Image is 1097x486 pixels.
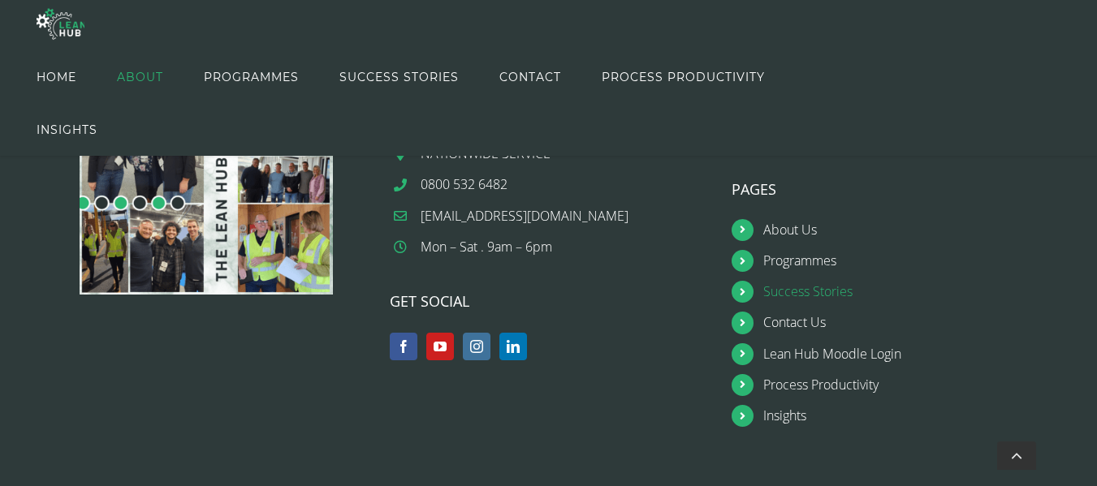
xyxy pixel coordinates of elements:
span: PROGRAMMES [204,41,299,114]
a: Facebook [390,333,417,360]
h4: PAGES [732,182,1049,196]
span: HOME [37,41,76,114]
a: Lean Hub Moodle Login [763,343,1050,365]
a: PROCESS PRODUCTIVITY [602,50,765,103]
a: Process Productivity [763,374,1050,396]
a: CONTACT [499,50,561,103]
a: Instagram [463,333,490,360]
img: The Lean Hub | Optimising productivity with Lean Logo [37,2,84,46]
span: ABOUT [117,41,163,114]
h4: GET SOCIAL [390,294,707,308]
a: SUCCESS STORIES [339,50,459,103]
span: SUCCESS STORIES [339,41,459,114]
span: INSIGHTS [37,93,97,166]
a: LinkedIn [499,333,527,360]
div: Mon – Sat . 9am – 6pm [421,236,707,258]
nav: Main Menu [37,50,861,156]
span: PROCESS PRODUCTIVITY [602,41,765,114]
a: Programmes [763,250,1050,272]
a: YouTube [426,333,454,360]
span: CONTACT [499,41,561,114]
a: [EMAIL_ADDRESS][DOMAIN_NAME] [421,205,707,227]
a: About Us [763,219,1050,241]
a: ABOUT [117,50,163,103]
a: PROGRAMMES [204,50,299,103]
a: Insights [763,405,1050,427]
a: 0800 532 6482 [421,174,707,196]
a: INSIGHTS [37,103,97,156]
a: HOME [37,50,76,103]
a: Success Stories [763,281,1050,303]
a: Contact Us [763,312,1050,333]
